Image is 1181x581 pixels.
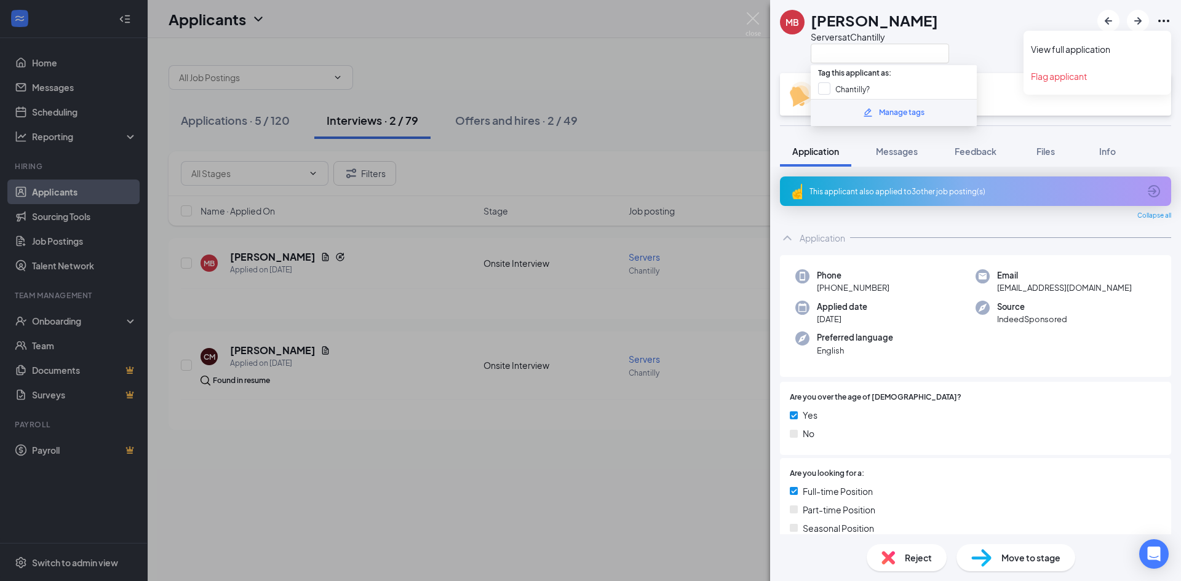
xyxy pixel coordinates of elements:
a: View full application [1031,43,1164,55]
span: No [803,427,814,440]
span: IndeedSponsored [997,313,1067,325]
span: Yes [803,408,817,422]
div: Application [800,232,845,244]
span: [DATE] [817,313,867,325]
span: Collapse all [1137,211,1171,221]
span: Phone [817,269,889,282]
span: Preferred language [817,331,893,344]
span: Applied date [817,301,867,313]
button: ArrowRight [1127,10,1149,32]
span: Info [1099,146,1116,157]
span: Tag this applicant as: [811,61,899,80]
svg: ArrowLeftNew [1101,14,1116,28]
span: Files [1036,146,1055,157]
span: Source [997,301,1067,313]
h1: [PERSON_NAME] [811,10,938,31]
span: English [817,344,893,357]
div: This applicant also applied to 3 other job posting(s) [809,186,1139,197]
div: Servers at Chantilly [811,31,949,43]
svg: Pencil [863,108,873,117]
span: Application [792,146,839,157]
svg: Ellipses [1156,14,1171,28]
span: [PHONE_NUMBER] [817,282,889,294]
span: Feedback [955,146,996,157]
div: MB [785,16,799,28]
span: Messages [876,146,918,157]
button: ArrowLeftNew [1097,10,1119,32]
span: Are you looking for a: [790,468,864,480]
span: Are you over the age of [DEMOGRAPHIC_DATA]? [790,392,961,403]
span: Part-time Position [803,503,875,516]
span: Move to stage [1001,551,1060,564]
svg: ArrowRight [1131,14,1145,28]
span: Seasonal Position [803,521,874,535]
span: [EMAIL_ADDRESS][DOMAIN_NAME] [997,282,1132,294]
span: Email [997,269,1132,282]
span: Full-time Position [803,484,873,498]
span: Reject [905,551,932,564]
div: Manage tags [879,107,925,119]
svg: ChevronUp [780,231,795,245]
div: Open Intercom Messenger [1139,539,1169,569]
svg: ArrowCircle [1147,184,1161,199]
